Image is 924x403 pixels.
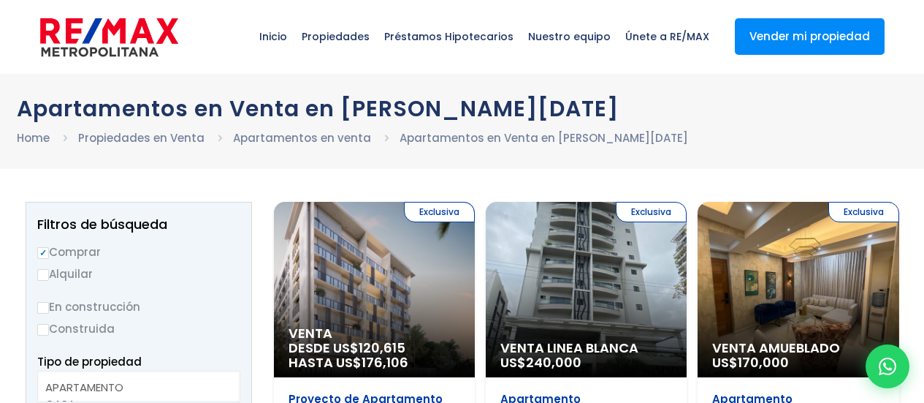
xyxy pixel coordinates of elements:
h2: Filtros de búsqueda [37,217,240,232]
span: 240,000 [526,353,581,372]
input: Alquilar [37,269,49,281]
a: Vender mi propiedad [735,18,885,55]
span: Tipo de propiedad [37,354,142,369]
span: Venta Linea Blanca [500,341,672,355]
img: remax-metropolitana-logo [40,15,178,59]
span: US$ [500,353,581,372]
input: Construida [37,324,49,336]
span: HASTA US$ [289,355,460,370]
span: US$ [712,353,789,372]
h1: Apartamentos en Venta en [PERSON_NAME][DATE] [17,96,908,121]
a: Propiedades en Venta [78,130,205,146]
a: Home [17,130,50,146]
span: Propiedades [294,15,377,59]
label: Comprar [37,243,240,261]
span: Venta Amueblado [712,341,884,355]
input: Comprar [37,247,49,259]
span: Exclusiva [828,202,899,222]
span: DESDE US$ [289,341,460,370]
span: Préstamos Hipotecarios [377,15,521,59]
label: Alquilar [37,265,240,283]
span: Inicio [252,15,294,59]
span: 120,615 [359,339,405,357]
input: En construcción [37,302,49,314]
span: Venta [289,326,460,341]
label: En construcción [37,298,240,316]
span: Exclusiva [616,202,687,222]
a: Apartamentos en venta [233,130,371,146]
option: APARTAMENTO [45,379,221,396]
span: Nuestro equipo [521,15,618,59]
span: Únete a RE/MAX [618,15,717,59]
span: 176,106 [362,353,408,372]
label: Construida [37,320,240,338]
span: 170,000 [738,353,789,372]
a: Apartamentos en Venta en [PERSON_NAME][DATE] [400,130,688,146]
span: Exclusiva [404,202,475,222]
